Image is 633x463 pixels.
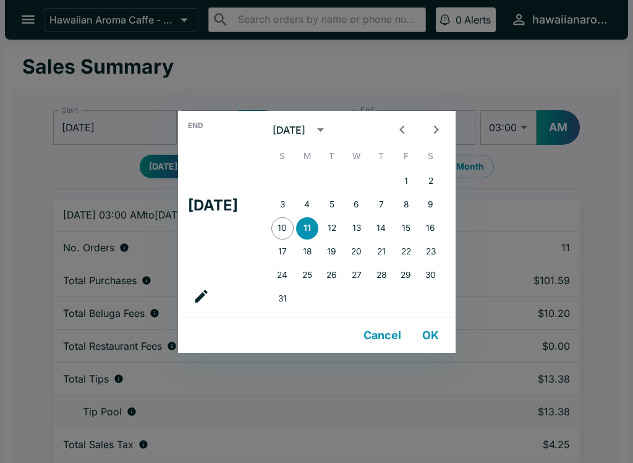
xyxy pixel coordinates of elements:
[346,241,368,263] button: 20
[188,121,203,131] span: End
[309,118,332,141] button: calendar view is open, switch to year view
[271,241,294,263] button: 17
[391,118,414,141] button: Previous month
[420,217,442,240] button: 16
[296,217,318,240] button: 11
[370,241,393,263] button: 21
[271,217,294,240] button: 10
[271,288,294,310] button: 31
[420,194,442,216] button: 9
[296,144,318,169] span: Monday
[359,323,406,348] button: Cancel
[321,194,343,216] button: 5
[420,144,442,169] span: Saturday
[188,283,215,309] button: calendar view is open, go to text input view
[370,144,393,169] span: Thursday
[296,194,318,216] button: 4
[346,264,368,287] button: 27
[271,194,294,216] button: 3
[411,323,451,348] button: OK
[395,194,417,216] button: 8
[321,144,343,169] span: Tuesday
[321,217,343,240] button: 12
[425,118,448,141] button: Next month
[420,264,442,287] button: 30
[370,194,393,216] button: 7
[420,170,442,193] button: 2
[188,196,238,215] h4: [DATE]
[395,241,417,263] button: 22
[395,217,417,240] button: 15
[420,241,442,263] button: 23
[296,241,318,263] button: 18
[395,264,417,287] button: 29
[296,264,318,287] button: 25
[370,217,393,240] button: 14
[370,264,393,287] button: 28
[346,194,368,216] button: 6
[346,217,368,240] button: 13
[321,241,343,263] button: 19
[321,264,343,287] button: 26
[346,144,368,169] span: Wednesday
[395,144,417,169] span: Friday
[271,264,294,287] button: 24
[395,170,417,193] button: 1
[273,124,305,136] div: [DATE]
[271,144,294,169] span: Sunday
